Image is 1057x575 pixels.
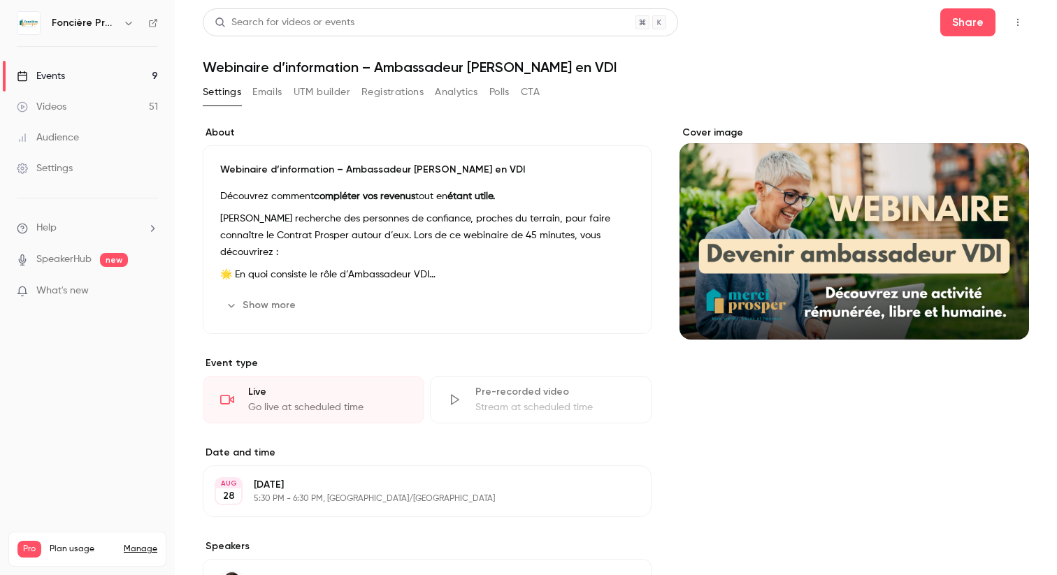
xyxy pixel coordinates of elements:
[203,376,424,423] div: LiveGo live at scheduled time
[940,8,995,36] button: Share
[17,541,41,558] span: Pro
[361,81,424,103] button: Registrations
[294,81,350,103] button: UTM builder
[17,131,79,145] div: Audience
[220,294,304,316] button: Show more
[36,284,89,298] span: What's new
[220,266,634,283] p: 🌟 En quoi consiste le rôle d’Ambassadeur VDI
[430,376,652,423] div: Pre-recorded videoStream at scheduled time
[36,252,92,267] a: SpeakerHub
[447,191,495,201] strong: étant utile.
[252,81,282,103] button: Emails
[216,479,241,488] div: AUG
[435,81,478,103] button: Analytics
[17,221,158,235] li: help-dropdown-opener
[248,400,407,414] div: Go live at scheduled time
[223,489,235,503] p: 28
[124,544,157,555] a: Manage
[50,544,115,555] span: Plan usage
[475,385,634,399] div: Pre-recorded video
[203,81,241,103] button: Settings
[679,126,1029,140] label: Cover image
[314,191,415,201] strong: compléter vos revenus
[489,81,510,103] button: Polls
[17,69,65,83] div: Events
[475,400,634,414] div: Stream at scheduled time
[215,15,354,30] div: Search for videos or events
[203,126,652,140] label: About
[17,100,66,114] div: Videos
[203,539,652,553] label: Speakers
[254,478,577,492] p: [DATE]
[141,285,158,298] iframe: Noticeable Trigger
[17,161,73,175] div: Settings
[203,59,1029,75] h1: Webinaire d’information – Ambassadeur [PERSON_NAME] en VDI
[220,210,634,261] p: [PERSON_NAME] recherche des personnes de confiance, proches du terrain, pour faire connaître le C...
[52,16,117,30] h6: Foncière Prosper
[254,493,577,504] p: 5:30 PM - 6:30 PM, [GEOGRAPHIC_DATA]/[GEOGRAPHIC_DATA]
[100,253,128,267] span: new
[17,12,40,34] img: Foncière Prosper
[203,356,652,370] p: Event type
[521,81,540,103] button: CTA
[220,188,634,205] p: Découvrez comment tout en
[36,221,57,235] span: Help
[248,385,407,399] div: Live
[220,163,634,177] p: Webinaire d’information – Ambassadeur [PERSON_NAME] en VDI
[203,446,652,460] label: Date and time
[679,126,1029,340] section: Cover image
